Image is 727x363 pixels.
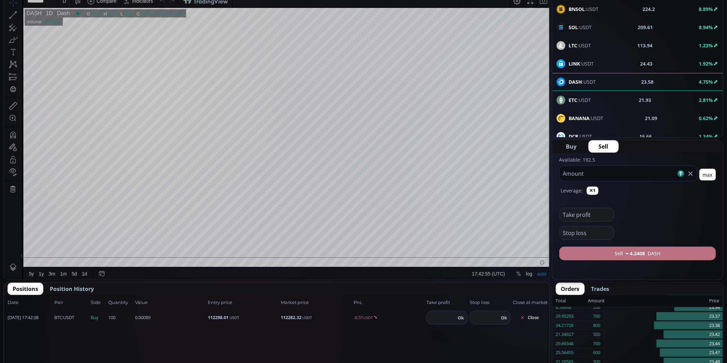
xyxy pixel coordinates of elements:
div: 700 [593,312,601,321]
small: USDT [363,315,373,320]
div: 29.86348 [556,339,574,348]
button: Orders [556,283,585,295]
span: Positions [13,285,38,293]
span: :USDT [569,42,591,49]
b: DCR [569,133,579,140]
div: 5y [25,277,30,282]
div: 22.80 [119,17,131,22]
button: Trades [586,283,615,295]
div: 8.56898 [556,303,571,312]
span: Buy [566,142,577,151]
div: 3m [45,277,51,282]
b: ETC [569,97,578,103]
div: O [82,17,86,22]
span: :USDT [569,24,592,31]
div: H [100,17,103,22]
div: 1D [37,16,48,22]
b: 224.2 [643,5,655,13]
div: 1m [56,277,63,282]
span: PnL [354,299,424,306]
span: :USDT [569,133,592,140]
b: BANANA [569,115,590,121]
div: 25.56455 [556,348,574,357]
span: Trades [591,285,609,293]
div: 23.59 [136,17,147,22]
span: Date [8,299,52,306]
div: 200 [593,303,601,312]
div: Market open [71,16,77,22]
b: 112282.32 [281,314,301,320]
div: 23.47 [604,348,723,358]
span: Entry price [208,299,279,306]
div: +0.38 (+1.64%) [149,17,180,22]
div: Toggle Log Scale [519,273,531,286]
span: Orders [561,285,580,293]
button: Positions [8,283,43,295]
small: USDT [302,315,312,320]
div: 23.34 [604,303,723,312]
span: :USDT [569,96,591,104]
div: Toggle Auto Scale [531,273,545,286]
span: Side [91,299,106,306]
b: 113.94 [638,42,653,49]
b: 24.43 [640,60,653,67]
div: 23.37 [604,312,723,321]
b: BNSOL [569,6,585,12]
span: Quantity [108,299,133,306]
button: Sell [589,140,619,153]
div: 600 [593,348,601,357]
div: Total [556,296,588,305]
div: 1y [35,277,40,282]
div: Hide Drawings Toolbar [16,257,19,266]
span: Position History [50,285,94,293]
button: Close [513,312,546,323]
div: 5d [68,277,73,282]
div: Toggle Percentage [510,273,519,286]
b: 8.89% [699,6,713,12]
b: 1.34% [699,133,713,140]
span: Take profit [426,299,468,306]
div: auto [533,277,543,282]
b: 21.09 [645,115,658,122]
span: 17:42:55 (UTC) [468,277,501,282]
div: 23.24 [86,17,98,22]
div: D [58,4,62,9]
b: SOL [569,24,578,31]
b: 209.61 [638,24,653,31]
div: 500 [593,330,601,339]
div: Go to [92,273,103,286]
div: 700 [593,339,601,348]
span: Market price [281,299,351,306]
span: -0.51 [354,314,424,321]
span: Value [135,299,206,306]
div: 21.34927 [556,330,574,339]
span: Buy [91,314,106,321]
b: 16.66 [640,133,652,140]
b: 1.92% [699,60,713,67]
b: 112298.01 [208,314,228,320]
span: :USDT [569,60,594,67]
b: LINK [569,60,580,67]
button: Position History [45,283,99,295]
button: Buy [556,140,587,153]
span: [DATE] 17:42:38 [8,314,52,321]
button: max [700,169,716,180]
div: 64.042K [40,25,56,30]
span: Sell [599,142,608,151]
span: Stop loss [470,299,511,306]
button: Ok [499,314,509,321]
div: 1d [78,277,83,282]
div: Compare [92,4,112,9]
b: LTC [569,42,578,49]
span: 0.00089 [135,314,206,321]
b: BTC [54,314,62,320]
b: 21.93 [639,96,651,104]
span: 100 [108,314,133,321]
b: 8.94% [699,24,713,31]
div: Amount [588,296,605,305]
span: :USDT [569,115,604,122]
button: Sell≈ 4.2408DASH [559,247,716,260]
div: 29.95293 [556,312,574,321]
span: :USDT [54,314,74,321]
div: Volume [22,25,37,30]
